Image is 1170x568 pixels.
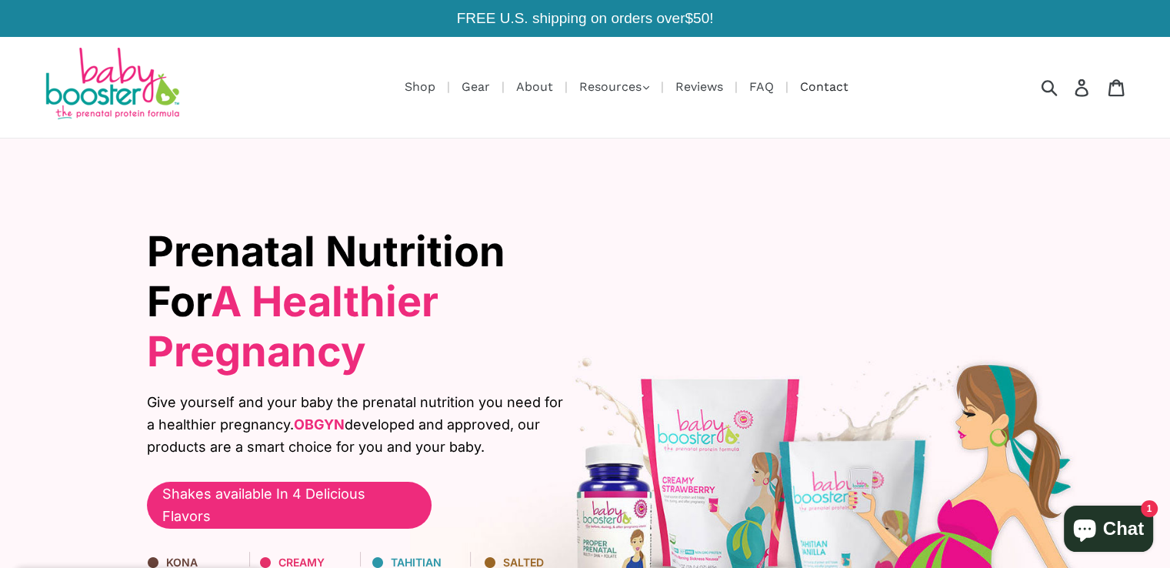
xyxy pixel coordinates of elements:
b: OBGYN [294,416,345,433]
inbox-online-store-chat: Shopify online store chat [1059,506,1158,556]
a: Reviews [668,77,731,96]
span: Shakes available In 4 Delicious Flavors [162,483,416,528]
span: Prenatal Nutrition For [147,226,505,376]
span: 50 [693,10,709,26]
a: FAQ [742,77,782,96]
button: Resources [572,75,657,99]
span: A Healthier Pregnancy [147,276,438,376]
input: Search [1046,70,1088,104]
span: $ [685,10,693,26]
span: Give yourself and your baby the prenatal nutrition you need for a healthier pregnancy. developed ... [147,392,574,458]
img: Baby Booster Prenatal Protein Supplements [42,48,181,122]
a: Gear [454,77,498,96]
a: Contact [792,77,856,96]
a: About [508,77,561,96]
a: Shop [397,77,443,96]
